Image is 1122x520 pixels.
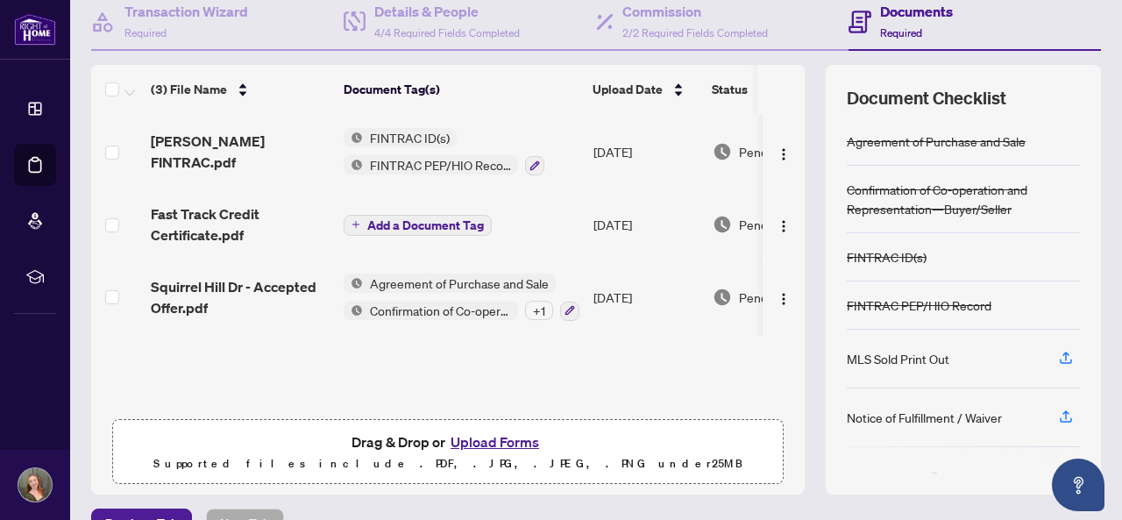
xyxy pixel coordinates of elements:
[847,180,1080,218] div: Confirmation of Co-operation and Representation—Buyer/Seller
[344,155,363,175] img: Status Icon
[586,260,706,335] td: [DATE]
[713,288,732,307] img: Document Status
[777,292,791,306] img: Logo
[374,26,520,39] span: 4/4 Required Fields Completed
[777,147,791,161] img: Logo
[586,65,705,114] th: Upload Date
[622,1,768,22] h4: Commission
[151,203,330,246] span: Fast Track Credit Certificate.pdf
[344,274,363,293] img: Status Icon
[374,1,520,22] h4: Details & People
[847,296,991,315] div: FINTRAC PEP/HIO Record
[337,65,586,114] th: Document Tag(s)
[151,80,227,99] span: (3) File Name
[880,26,922,39] span: Required
[777,219,791,233] img: Logo
[124,453,772,474] p: Supported files include .PDF, .JPG, .JPEG, .PNG under 25 MB
[363,301,518,320] span: Confirmation of Co-operation and Representation—Buyer/Seller
[586,114,706,189] td: [DATE]
[363,155,518,175] span: FINTRAC PEP/HIO Record
[124,1,248,22] h4: Transaction Wizard
[18,468,52,502] img: Profile Icon
[712,80,748,99] span: Status
[713,142,732,161] img: Document Status
[593,80,663,99] span: Upload Date
[445,431,544,453] button: Upload Forms
[586,189,706,260] td: [DATE]
[525,301,553,320] div: + 1
[847,132,1026,151] div: Agreement of Purchase and Sale
[344,128,363,147] img: Status Icon
[713,215,732,234] img: Document Status
[344,215,492,236] button: Add a Document Tag
[847,408,1002,427] div: Notice of Fulfillment / Waiver
[847,247,927,267] div: FINTRAC ID(s)
[847,86,1006,110] span: Document Checklist
[344,128,544,175] button: Status IconFINTRAC ID(s)Status IconFINTRAC PEP/HIO Record
[739,142,827,161] span: Pending Review
[14,13,56,46] img: logo
[344,301,363,320] img: Status Icon
[770,210,798,239] button: Logo
[705,65,854,114] th: Status
[363,274,556,293] span: Agreement of Purchase and Sale
[363,128,457,147] span: FINTRAC ID(s)
[352,431,544,453] span: Drag & Drop or
[113,420,783,485] span: Drag & Drop orUpload FormsSupported files include .PDF, .JPG, .JPEG, .PNG under25MB
[367,219,484,232] span: Add a Document Tag
[880,1,953,22] h4: Documents
[344,213,492,236] button: Add a Document Tag
[344,274,579,321] button: Status IconAgreement of Purchase and SaleStatus IconConfirmation of Co-operation and Representati...
[770,138,798,166] button: Logo
[151,276,330,318] span: Squirrel Hill Dr - Accepted Offer.pdf
[124,26,167,39] span: Required
[770,283,798,311] button: Logo
[1052,459,1104,511] button: Open asap
[739,288,827,307] span: Pending Review
[151,131,330,173] span: [PERSON_NAME] FINTRAC.pdf
[847,349,949,368] div: MLS Sold Print Out
[352,220,360,229] span: plus
[144,65,337,114] th: (3) File Name
[622,26,768,39] span: 2/2 Required Fields Completed
[739,215,827,234] span: Pending Review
